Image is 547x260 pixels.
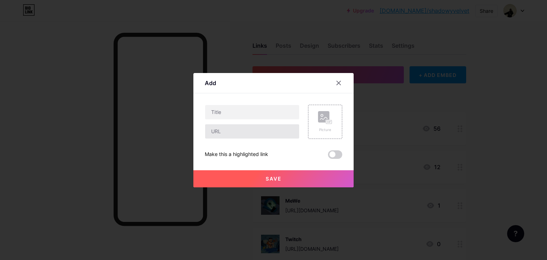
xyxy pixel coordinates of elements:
[193,170,354,187] button: Save
[318,127,332,132] div: Picture
[205,150,268,159] div: Make this a highlighted link
[266,176,282,182] span: Save
[205,79,216,87] div: Add
[205,124,299,139] input: URL
[205,105,299,119] input: Title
